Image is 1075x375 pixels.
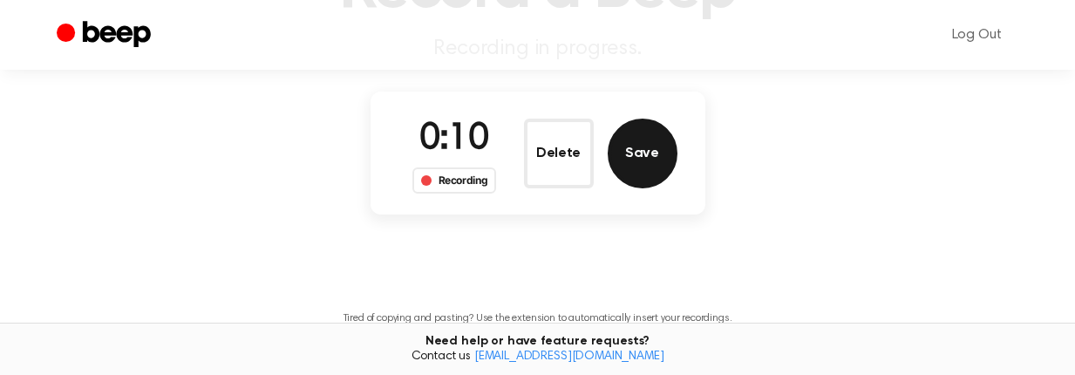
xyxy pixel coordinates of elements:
[57,18,155,52] a: Beep
[412,167,497,194] div: Recording
[608,119,677,188] button: Save Audio Record
[419,121,489,158] span: 0:10
[524,119,594,188] button: Delete Audio Record
[10,350,1065,365] span: Contact us
[935,14,1019,56] a: Log Out
[344,312,732,325] p: Tired of copying and pasting? Use the extension to automatically insert your recordings.
[474,351,664,363] a: [EMAIL_ADDRESS][DOMAIN_NAME]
